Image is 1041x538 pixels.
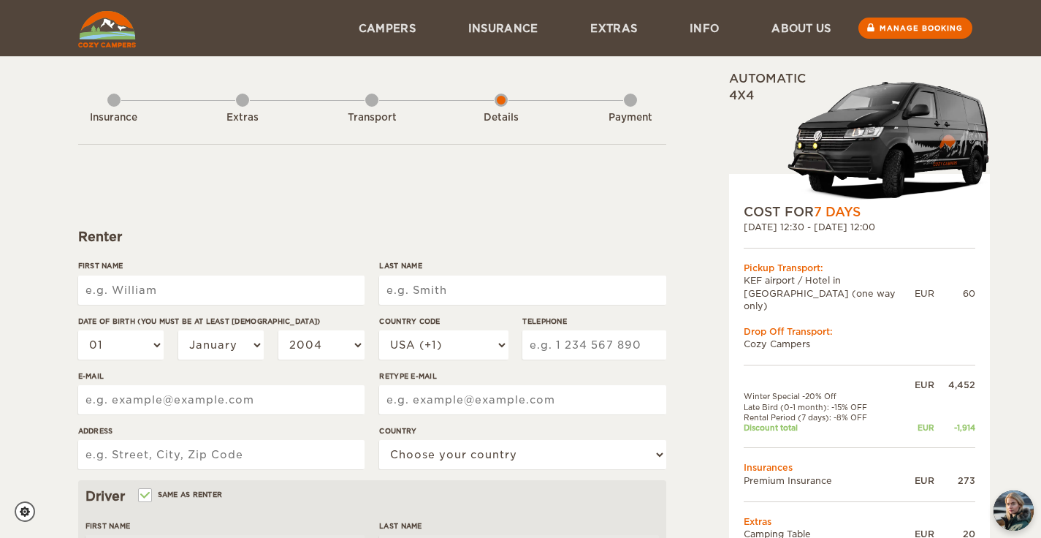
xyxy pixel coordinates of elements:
[858,18,972,39] a: Manage booking
[744,461,975,474] td: Insurances
[899,474,934,487] div: EUR
[74,111,154,125] div: Insurance
[744,474,899,487] td: Premium Insurance
[994,490,1034,531] img: Freyja at Cozy Campers
[78,440,365,469] input: e.g. Street, City, Zip Code
[744,338,975,350] td: Cozy Campers
[379,520,658,531] label: Last Name
[202,111,283,125] div: Extras
[78,276,365,305] input: e.g. William
[522,316,666,327] label: Telephone
[78,228,666,246] div: Renter
[744,221,975,233] div: [DATE] 12:30 - [DATE] 12:00
[590,111,671,125] div: Payment
[744,412,899,423] td: Rental Period (7 days): -8% OFF
[85,520,365,531] label: First Name
[379,371,666,382] label: Retype E-mail
[78,11,136,48] img: Cozy Campers
[899,423,934,433] div: EUR
[78,316,365,327] label: Date of birth (You must be at least [DEMOGRAPHIC_DATA])
[934,423,975,433] div: -1,914
[85,488,659,505] div: Driver
[140,492,149,501] input: Same as renter
[78,385,365,414] input: e.g. example@example.com
[934,287,975,300] div: 60
[744,203,975,221] div: COST FOR
[934,474,975,487] div: 273
[332,111,412,125] div: Transport
[379,316,508,327] label: Country Code
[729,71,990,203] div: Automatic 4x4
[379,385,666,414] input: e.g. example@example.com
[379,276,666,305] input: e.g. Smith
[744,391,899,401] td: Winter Special -20% Off
[140,488,223,501] label: Same as renter
[522,330,666,360] input: e.g. 1 234 567 890
[788,75,990,203] img: stor-stuttur-old-new-5.png
[379,260,666,271] label: Last Name
[15,501,45,522] a: Cookie settings
[814,205,861,219] span: 7 Days
[744,423,899,433] td: Discount total
[744,515,975,528] td: Extras
[915,287,934,300] div: EUR
[461,111,541,125] div: Details
[78,260,365,271] label: First Name
[78,371,365,382] label: E-mail
[379,425,666,436] label: Country
[744,274,915,311] td: KEF airport / Hotel in [GEOGRAPHIC_DATA] (one way only)
[744,262,975,274] div: Pickup Transport:
[994,490,1034,531] button: chat-button
[899,379,934,391] div: EUR
[78,425,365,436] label: Address
[934,379,975,391] div: 4,452
[744,325,975,338] div: Drop Off Transport:
[744,402,899,412] td: Late Bird (0-1 month): -15% OFF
